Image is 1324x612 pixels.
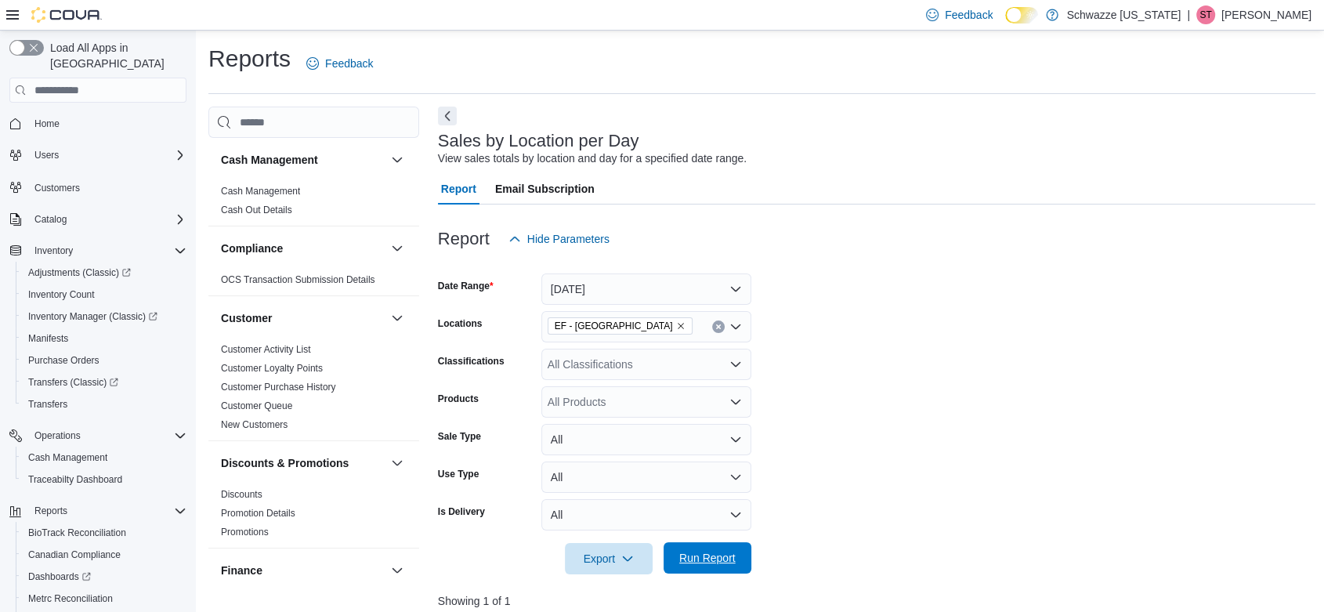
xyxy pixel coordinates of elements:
[22,470,186,489] span: Traceabilty Dashboard
[28,426,186,445] span: Operations
[221,455,385,471] button: Discounts & Promotions
[3,144,193,166] button: Users
[16,328,193,349] button: Manifests
[28,332,68,345] span: Manifests
[22,395,74,414] a: Transfers
[221,563,385,578] button: Finance
[28,502,74,520] button: Reports
[1187,5,1190,24] p: |
[388,454,407,473] button: Discounts & Promotions
[221,507,295,520] span: Promotion Details
[208,270,419,295] div: Compliance
[664,542,751,574] button: Run Report
[28,310,157,323] span: Inventory Manager (Classic)
[1221,5,1311,24] p: [PERSON_NAME]
[34,182,80,194] span: Customers
[22,523,186,542] span: BioTrack Reconciliation
[22,351,106,370] a: Purchase Orders
[22,263,137,282] a: Adjustments (Classic)
[22,373,125,392] a: Transfers (Classic)
[221,596,296,608] span: GL Account Totals
[221,344,311,355] a: Customer Activity List
[28,502,186,520] span: Reports
[22,351,186,370] span: Purchase Orders
[28,288,95,301] span: Inventory Count
[3,240,193,262] button: Inventory
[438,107,457,125] button: Next
[22,567,97,586] a: Dashboards
[541,499,751,531] button: All
[221,400,292,411] a: Customer Queue
[221,343,311,356] span: Customer Activity List
[729,396,742,408] button: Open list of options
[28,179,86,197] a: Customers
[388,561,407,580] button: Finance
[16,349,193,371] button: Purchase Orders
[34,244,73,257] span: Inventory
[221,185,300,197] span: Cash Management
[28,210,73,229] button: Catalog
[22,395,186,414] span: Transfers
[22,329,186,348] span: Manifests
[34,118,60,130] span: Home
[28,266,131,279] span: Adjustments (Classic)
[676,321,686,331] button: Remove EF - Glendale from selection in this group
[221,489,262,500] a: Discounts
[221,363,323,374] a: Customer Loyalty Points
[16,588,193,610] button: Metrc Reconciliation
[438,505,485,518] label: Is Delivery
[555,318,673,334] span: EF - [GEOGRAPHIC_DATA]
[502,223,616,255] button: Hide Parameters
[34,505,67,517] span: Reports
[22,285,101,304] a: Inventory Count
[221,152,318,168] h3: Cash Management
[945,7,993,23] span: Feedback
[1005,7,1038,24] input: Dark Mode
[221,152,385,168] button: Cash Management
[208,340,419,440] div: Customer
[34,213,67,226] span: Catalog
[1199,5,1211,24] span: ST
[221,241,385,256] button: Compliance
[388,239,407,258] button: Compliance
[438,593,1316,609] p: Showing 1 of 1
[1196,5,1215,24] div: Sarah Tipton
[3,112,193,135] button: Home
[28,376,118,389] span: Transfers (Classic)
[221,400,292,412] span: Customer Queue
[438,132,639,150] h3: Sales by Location per Day
[28,354,99,367] span: Purchase Orders
[22,329,74,348] a: Manifests
[495,173,595,205] span: Email Subscription
[221,362,323,375] span: Customer Loyalty Points
[221,241,283,256] h3: Compliance
[438,280,494,292] label: Date Range
[221,418,288,431] span: New Customers
[28,241,186,260] span: Inventory
[221,508,295,519] a: Promotion Details
[28,146,65,165] button: Users
[3,425,193,447] button: Operations
[438,317,483,330] label: Locations
[22,307,164,326] a: Inventory Manager (Classic)
[221,455,349,471] h3: Discounts & Promotions
[438,230,490,248] h3: Report
[221,563,262,578] h3: Finance
[28,451,107,464] span: Cash Management
[28,527,126,539] span: BioTrack Reconciliation
[3,208,193,230] button: Catalog
[28,210,186,229] span: Catalog
[28,398,67,411] span: Transfers
[388,150,407,169] button: Cash Management
[22,589,119,608] a: Metrc Reconciliation
[22,470,128,489] a: Traceabilty Dashboard
[16,566,193,588] a: Dashboards
[16,284,193,306] button: Inventory Count
[22,545,186,564] span: Canadian Compliance
[16,393,193,415] button: Transfers
[22,448,186,467] span: Cash Management
[438,468,479,480] label: Use Type
[22,589,186,608] span: Metrc Reconciliation
[221,526,269,538] span: Promotions
[438,150,747,167] div: View sales totals by location and day for a specified date range.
